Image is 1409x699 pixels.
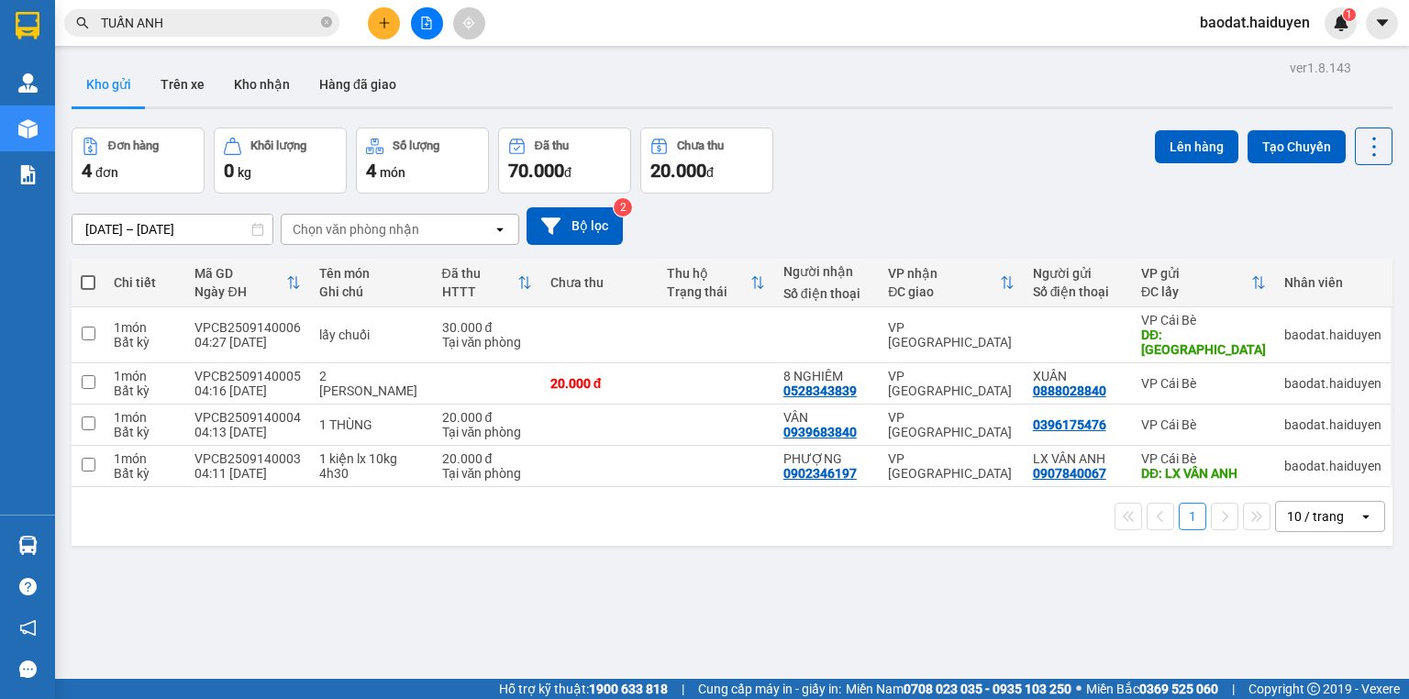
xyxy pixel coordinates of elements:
button: caret-down [1366,7,1398,39]
span: caret-down [1374,15,1391,31]
div: Chi tiết [114,275,176,290]
span: ⚪️ [1076,685,1082,693]
div: VP nhận [888,266,999,281]
div: DĐ: LX VÂN ANH [1141,466,1266,481]
div: HTTT [442,284,517,299]
div: 1 THÙNG [319,417,423,432]
div: 20.000 đ [550,376,649,391]
th: Toggle SortBy [1132,259,1275,307]
button: Tạo Chuyến [1248,130,1346,163]
div: VP [GEOGRAPHIC_DATA] [157,16,343,60]
button: Kho nhận [219,62,305,106]
div: 1 món [114,451,176,466]
div: Chưa thu [677,139,724,152]
div: 4h30 [319,466,423,481]
strong: 0708 023 035 - 0935 103 250 [904,682,1071,696]
div: VP Cái Bè [1141,313,1266,327]
div: Bất kỳ [114,425,176,439]
div: VP [GEOGRAPHIC_DATA] [888,410,1014,439]
div: ĐC giao [888,284,999,299]
div: Chọn văn phòng nhận [293,220,419,239]
div: baodat.haiduyen [1284,417,1381,432]
div: XUÂN [16,38,144,60]
div: 0888028840 [16,60,144,85]
div: Đã thu [442,266,517,281]
div: 8 NGHIÊM [157,60,343,82]
div: Trạng thái [667,284,750,299]
button: file-add [411,7,443,39]
button: aim [453,7,485,39]
span: | [682,679,684,699]
div: Bất kỳ [114,466,176,481]
span: file-add [420,17,433,29]
div: Bất kỳ [114,335,176,349]
div: LX VÂN ANH [1033,451,1123,466]
button: Bộ lọc [527,207,623,245]
div: VPCB2509140003 [194,451,301,466]
div: Bất kỳ [114,383,176,398]
div: baodat.haiduyen [1284,459,1381,473]
div: 04:27 [DATE] [194,335,301,349]
th: Toggle SortBy [185,259,310,307]
div: Chưa thu [550,275,649,290]
div: Tại văn phòng [442,335,532,349]
div: VÂN [783,410,871,425]
div: Khối lượng [250,139,306,152]
button: Số lượng4món [356,128,489,194]
strong: 1900 633 818 [589,682,668,696]
div: 0902346197 [783,466,857,481]
div: VP [GEOGRAPHIC_DATA] [888,369,1014,398]
div: 0888028840 [1033,383,1106,398]
input: Select a date range. [72,215,272,244]
div: 1 món [114,410,176,425]
div: 1 món [114,320,176,335]
span: close-circle [321,15,332,32]
span: Cung cấp máy in - giấy in: [698,679,841,699]
div: 10 / trang [1287,507,1344,526]
button: 1 [1179,503,1206,530]
button: Hàng đã giao [305,62,411,106]
div: Nhân viên [1284,275,1381,290]
div: VP Cái Bè [1141,451,1266,466]
img: icon-new-feature [1333,15,1349,31]
img: warehouse-icon [18,536,38,555]
sup: 2 [614,198,632,216]
span: 70.000 [508,160,564,182]
div: 8 NGHIÊM [783,369,871,383]
span: Gửi: [16,17,44,37]
div: 20.000 [154,118,345,144]
div: VP Cái Bè [1141,417,1266,432]
div: 04:11 [DATE] [194,466,301,481]
div: PHƯỢNG [783,451,871,466]
span: | [1232,679,1235,699]
span: đ [564,165,571,180]
span: copyright [1307,682,1320,695]
img: solution-icon [18,165,38,184]
div: 20.000 đ [442,410,532,425]
div: VPCB2509140006 [194,320,301,335]
span: aim [462,17,475,29]
svg: open [1359,509,1373,524]
div: baodat.haiduyen [1284,327,1381,342]
span: baodat.haiduyen [1185,11,1325,34]
div: XUÂN [1033,369,1123,383]
sup: 1 [1343,8,1356,21]
span: Nhận: [157,17,201,37]
span: plus [378,17,391,29]
th: Toggle SortBy [433,259,541,307]
svg: open [493,222,507,237]
div: 0528343839 [783,383,857,398]
div: 1 kiện lx 10kg [319,451,423,466]
span: Hỗ trợ kỹ thuật: [499,679,668,699]
div: 30.000 đ [442,320,532,335]
div: Đã thu [535,139,569,152]
div: Tên món [319,266,423,281]
div: Người nhận [783,264,871,279]
input: Tìm tên, số ĐT hoặc mã đơn [101,13,317,33]
button: Khối lượng0kg [214,128,347,194]
div: 0939683840 [783,425,857,439]
div: VPCB2509140005 [194,369,301,383]
span: 0 [224,160,234,182]
div: Thu hộ [667,266,750,281]
div: DĐ: đông hòa [1141,327,1266,357]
